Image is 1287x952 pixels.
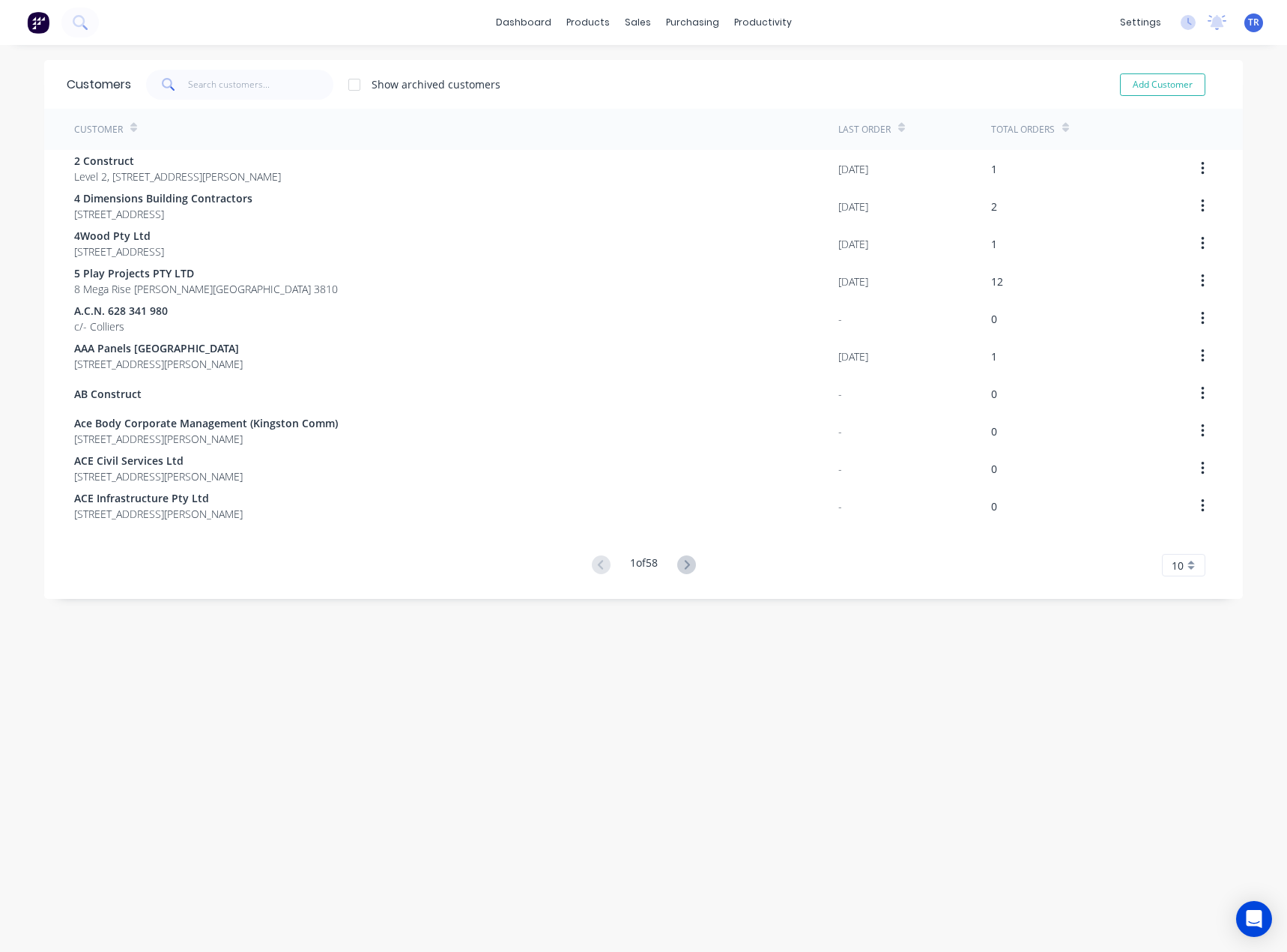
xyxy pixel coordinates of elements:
[991,461,997,477] div: 0
[27,11,49,34] img: Factory
[74,228,164,244] span: 4Wood Pty Ltd
[838,349,868,364] div: [DATE]
[74,386,142,402] span: AB Construct
[74,169,281,184] span: Level 2, [STREET_ADDRESS][PERSON_NAME]
[1236,901,1272,937] div: Open Intercom Messenger
[74,206,252,222] span: [STREET_ADDRESS]
[838,311,842,327] div: -
[838,199,868,214] div: [DATE]
[630,555,658,576] div: 1 of 58
[991,424,997,439] div: 0
[838,461,842,477] div: -
[991,123,1055,136] div: Total Orders
[74,431,338,447] span: [STREET_ADDRESS][PERSON_NAME]
[727,11,799,34] div: productivity
[1172,558,1184,573] span: 10
[1120,73,1205,96] button: Add Customer
[74,490,243,506] span: ACE Infrastructure Pty Ltd
[991,311,997,327] div: 0
[991,274,1003,289] div: 12
[372,76,500,92] div: Show archived customers
[188,70,334,100] input: Search customers...
[67,76,131,94] div: Customers
[838,386,842,402] div: -
[1248,16,1259,29] span: TR
[838,236,868,252] div: [DATE]
[838,424,842,439] div: -
[838,498,842,514] div: -
[991,161,997,177] div: 1
[74,123,123,136] div: Customer
[838,274,868,289] div: [DATE]
[488,11,559,34] a: dashboard
[74,265,338,281] span: 5 Play Projects PTY LTD
[838,161,868,177] div: [DATE]
[991,349,997,364] div: 1
[74,356,243,372] span: [STREET_ADDRESS][PERSON_NAME]
[991,498,997,514] div: 0
[838,123,891,136] div: Last Order
[74,469,243,484] span: [STREET_ADDRESS][PERSON_NAME]
[74,415,338,431] span: Ace Body Corporate Management (Kingston Comm)
[74,319,168,334] span: c/- Colliers
[74,506,243,522] span: [STREET_ADDRESS][PERSON_NAME]
[74,303,168,319] span: A.C.N. 628 341 980
[617,11,658,34] div: sales
[559,11,617,34] div: products
[991,199,997,214] div: 2
[74,281,338,297] span: 8 Mega Rise [PERSON_NAME][GEOGRAPHIC_DATA] 3810
[1112,11,1169,34] div: settings
[74,244,164,259] span: [STREET_ADDRESS]
[74,190,252,206] span: 4 Dimensions Building Contractors
[74,453,243,469] span: ACE Civil Services Ltd
[74,153,281,169] span: 2 Construct
[74,340,243,356] span: AAA Panels [GEOGRAPHIC_DATA]
[991,236,997,252] div: 1
[658,11,727,34] div: purchasing
[991,386,997,402] div: 0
